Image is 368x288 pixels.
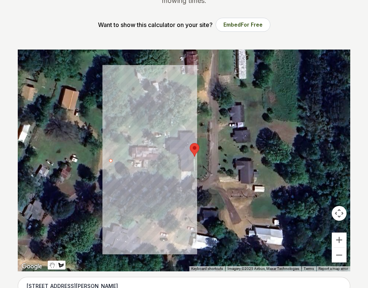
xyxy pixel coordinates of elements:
[332,206,347,221] button: Map camera controls
[241,21,263,28] span: For Free
[57,261,65,270] button: Draw a shape
[98,20,213,29] p: Want to show this calculator on your site?
[332,233,347,247] button: Zoom in
[48,261,57,270] button: Stop drawing
[216,18,270,32] button: EmbedFor Free
[20,262,44,271] img: Google
[191,266,223,271] button: Keyboard shortcuts
[304,267,314,271] a: Terms
[318,267,348,271] a: Report a map error
[20,262,44,271] a: Open this area in Google Maps (opens a new window)
[227,267,299,271] span: Imagery ©2025 Airbus, Maxar Technologies
[332,248,347,262] button: Zoom out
